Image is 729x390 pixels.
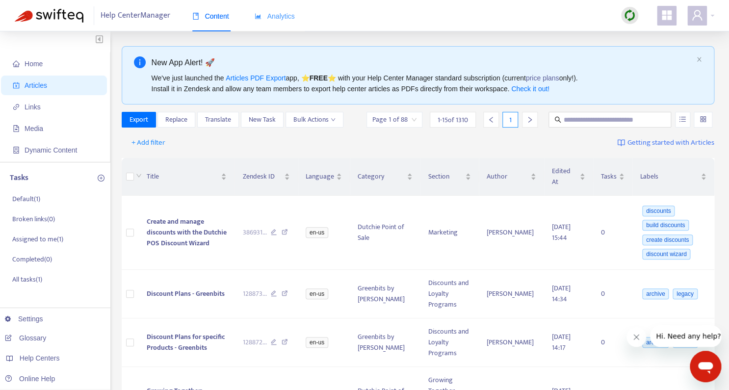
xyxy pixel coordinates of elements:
span: Zendesk ID [242,171,282,182]
span: home [13,60,20,67]
a: Glossary [5,334,46,342]
td: [PERSON_NAME] [479,196,544,270]
img: Swifteq [15,9,83,23]
td: [PERSON_NAME] [479,270,544,318]
span: container [13,147,20,154]
button: + Add filter [124,135,173,151]
span: Category [358,171,405,182]
th: Tasks [593,158,632,196]
span: book [192,13,199,20]
div: 1 [502,112,518,128]
th: Zendesk ID [234,158,298,196]
span: Media [25,125,43,132]
th: Section [420,158,479,196]
span: Discount Plans for specific Products - Greenbits [147,331,225,353]
iframe: Message from company [650,325,721,347]
p: Broken links ( 0 ) [12,214,55,224]
span: info-circle [134,56,146,68]
span: down [331,117,336,122]
span: appstore [661,9,673,21]
a: Check it out! [511,85,549,93]
span: left [488,116,495,123]
th: Language [298,158,350,196]
span: Labels [640,171,699,182]
td: 0 [593,270,632,318]
span: Create and manage discounts with the Dutchie POS Discount Wizard [147,216,227,249]
span: Author [487,171,528,182]
span: en-us [306,337,328,348]
span: Section [428,171,463,182]
span: Dynamic Content [25,146,77,154]
span: Edited At [552,166,577,187]
span: Home [25,60,43,68]
td: [PERSON_NAME] [479,318,544,367]
a: Getting started with Articles [617,135,714,151]
button: New Task [241,112,284,128]
img: image-link [617,139,625,147]
span: discount wizard [642,249,691,260]
a: price plans [526,74,559,82]
div: We've just launched the app, ⭐ ⭐️ with your Help Center Manager standard subscription (current on... [152,73,693,94]
span: Bulk Actions [293,114,336,125]
span: [DATE] 14:34 [552,283,571,305]
button: close [696,56,702,63]
a: Settings [5,315,43,323]
span: [DATE] 15:44 [552,221,571,243]
td: Discounts and Loyalty Programs [420,318,479,367]
td: Dutchie Point of Sale [350,196,420,270]
th: Author [479,158,544,196]
span: 386931 ... [242,227,266,238]
span: create discounts [642,234,693,245]
span: user [691,9,703,21]
span: Discount Plans - Greenbits [147,288,225,299]
a: Online Help [5,375,55,383]
span: legacy [673,288,698,299]
span: + Add filter [131,137,165,149]
iframe: Button to launch messaging window [690,351,721,382]
span: New Task [249,114,276,125]
span: Replace [165,114,187,125]
span: Help Centers [20,354,60,362]
span: Getting started with Articles [627,137,714,149]
span: Translate [205,114,231,125]
span: Help Center Manager [101,6,170,25]
img: sync.dc5367851b00ba804db3.png [624,9,636,22]
span: Analytics [255,12,295,20]
td: 0 [593,196,632,270]
span: right [526,116,533,123]
th: Edited At [544,158,593,196]
span: 128873 ... [242,288,266,299]
span: build discounts [642,220,689,231]
span: [DATE] 14:17 [552,331,571,353]
span: Content [192,12,229,20]
button: unordered-list [675,112,690,128]
p: Default ( 1 ) [12,194,40,204]
span: archive [642,288,669,299]
td: Discounts and Loyalty Programs [420,270,479,318]
button: Translate [197,112,239,128]
span: Tasks [601,171,617,182]
span: en-us [306,227,328,238]
p: Tasks [10,172,28,184]
td: Greenbits by [PERSON_NAME] [350,270,420,318]
td: Marketing [420,196,479,270]
span: plus-circle [98,175,104,182]
th: Labels [632,158,714,196]
span: account-book [13,82,20,89]
span: 128872 ... [242,337,266,348]
iframe: Close message [626,327,646,347]
p: All tasks ( 1 ) [12,274,42,285]
span: Title [147,171,219,182]
span: discounts [642,206,675,216]
b: FREE [309,74,327,82]
span: Articles [25,81,47,89]
td: Greenbits by [PERSON_NAME] [350,318,420,367]
span: en-us [306,288,328,299]
th: Title [139,158,234,196]
button: Bulk Actionsdown [286,112,343,128]
p: Assigned to me ( 1 ) [12,234,63,244]
button: Export [122,112,156,128]
span: 1 - 15 of 1310 [438,115,468,125]
div: New App Alert! 🚀 [152,56,693,69]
